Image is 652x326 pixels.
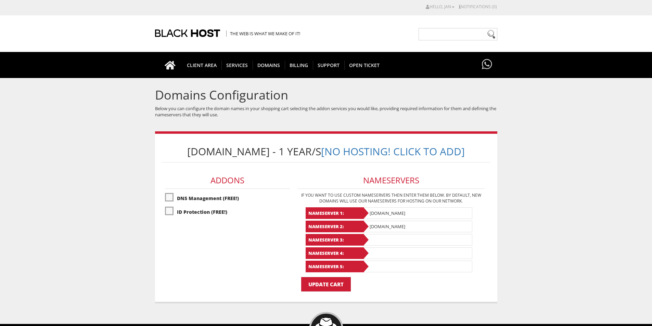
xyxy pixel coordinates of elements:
[297,192,485,204] p: If you want to use custom nameservers then enter them below. By default, new domains will use our...
[321,144,465,158] a: [No Hosting! Click to Add]
[306,247,364,259] b: Nameserver 4:
[253,61,285,70] span: Domains
[182,61,222,70] span: CLIENT AREA
[221,61,253,70] span: SERVICES
[344,61,384,70] span: Open Ticket
[226,30,300,37] span: The Web is what we make of it!
[459,4,497,10] a: Notifications (0)
[306,207,364,219] b: Nameserver 1:
[301,277,351,291] input: Update Cart
[221,52,253,78] a: SERVICES
[480,52,494,77] a: Have questions?
[165,172,290,188] h3: Addons
[285,61,313,70] span: Billing
[344,52,384,78] a: Open Ticket
[297,172,485,188] h3: Nameservers
[313,52,345,78] a: Support
[155,88,497,102] h1: Domains Configuration
[306,234,364,246] b: Nameserver 3:
[182,52,222,78] a: CLIENT AREA
[313,61,345,70] span: Support
[419,28,497,40] input: Need help?
[285,52,313,78] a: Billing
[165,206,290,218] label: ID Protection (FREE!)
[158,52,182,78] a: Go to homepage
[253,52,285,78] a: Domains
[165,192,290,204] label: DNS Management (FREE!)
[162,141,490,162] h1: [DOMAIN_NAME] - 1 Year/s
[426,4,455,10] a: Hello, Jan
[306,221,364,232] b: Nameserver 2:
[306,261,364,272] b: Nameserver 5:
[155,105,497,118] p: Below you can configure the domain names in your shopping cart selecting the addon services you w...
